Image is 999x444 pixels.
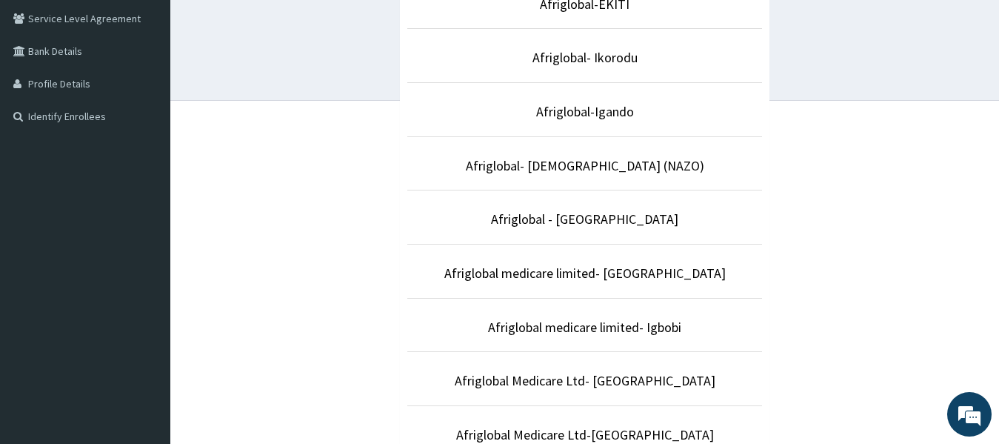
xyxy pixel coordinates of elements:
a: Afriglobal-Igando [536,103,634,120]
a: Afriglobal Medicare Ltd- [GEOGRAPHIC_DATA] [455,372,715,389]
a: Afriglobal Medicare Ltd-[GEOGRAPHIC_DATA] [456,426,714,443]
a: Afriglobal medicare limited- [GEOGRAPHIC_DATA] [444,265,726,282]
a: Afriglobal - [GEOGRAPHIC_DATA] [491,211,678,228]
a: Afriglobal- Ikorodu [532,49,638,66]
a: Afriglobal medicare limited- Igbobi [488,319,681,336]
a: Afriglobal- [DEMOGRAPHIC_DATA] (NAZO) [466,157,704,174]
